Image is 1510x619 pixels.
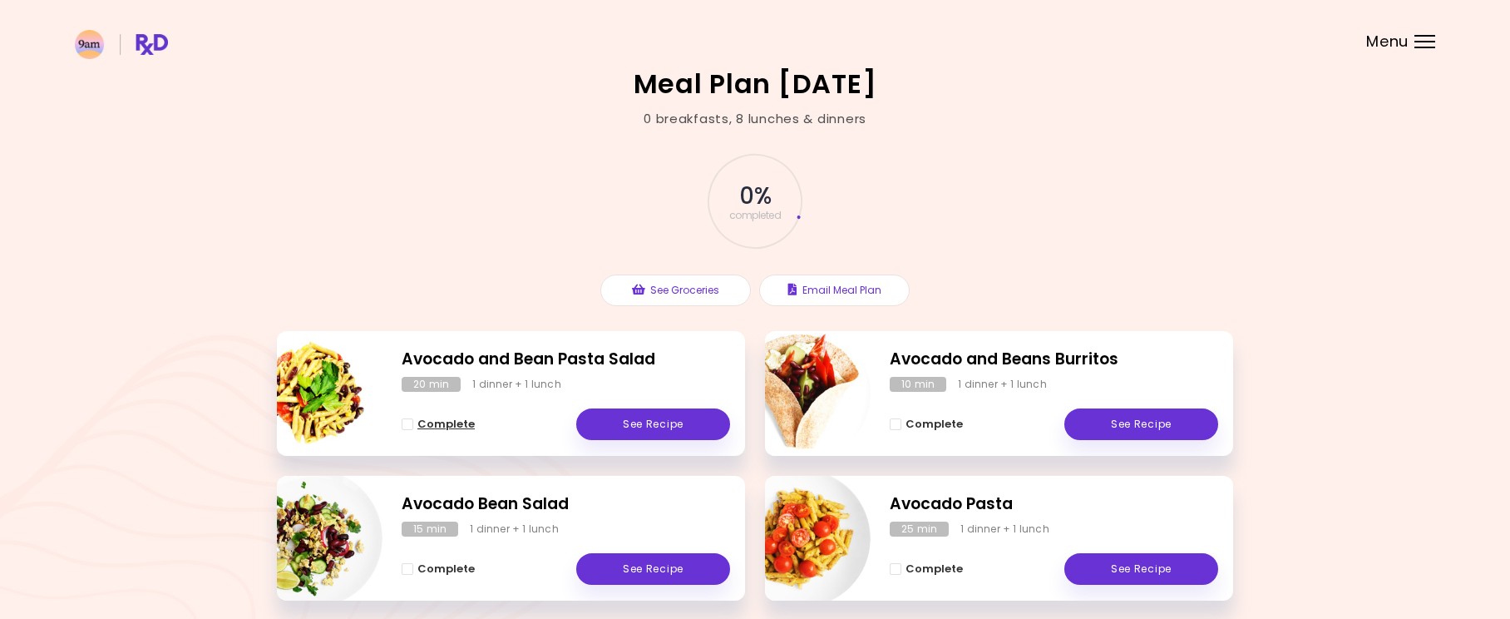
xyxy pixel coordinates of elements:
[1366,34,1409,49] span: Menu
[402,493,730,517] h2: Avocado Bean Salad
[890,377,946,392] div: 10 min
[402,522,458,537] div: 15 min
[417,418,475,431] span: Complete
[958,377,1047,392] div: 1 dinner + 1 lunch
[402,348,730,372] h2: Avocado and Bean Pasta Salad
[960,522,1049,537] div: 1 dinner + 1 lunch
[890,559,963,579] button: Complete - Avocado Pasta
[576,409,730,440] a: See Recipe - Avocado and Bean Pasta Salad
[733,469,871,607] img: Info - Avocado Pasta
[402,559,475,579] button: Complete - Avocado Bean Salad
[733,324,871,463] img: Info - Avocado and Beans Burritos
[470,522,559,537] div: 1 dinner + 1 lunch
[600,275,751,306] button: See Groceries
[739,182,770,210] span: 0 %
[402,414,475,434] button: Complete - Avocado and Bean Pasta Salad
[906,418,963,431] span: Complete
[759,275,910,306] button: Email Meal Plan
[644,110,866,129] div: 0 breakfasts , 8 lunches & dinners
[890,522,949,537] div: 25 min
[1064,553,1218,585] a: See Recipe - Avocado Pasta
[576,553,730,585] a: See Recipe - Avocado Bean Salad
[906,562,963,576] span: Complete
[75,30,168,59] img: RxDiet
[634,71,877,97] h2: Meal Plan [DATE]
[890,414,963,434] button: Complete - Avocado and Beans Burritos
[890,348,1218,372] h2: Avocado and Beans Burritos
[402,377,461,392] div: 20 min
[244,324,382,463] img: Info - Avocado and Bean Pasta Salad
[472,377,561,392] div: 1 dinner + 1 lunch
[890,493,1218,517] h2: Avocado Pasta
[1064,409,1218,440] a: See Recipe - Avocado and Beans Burritos
[244,469,382,607] img: Info - Avocado Bean Salad
[729,210,782,220] span: completed
[417,562,475,576] span: Complete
